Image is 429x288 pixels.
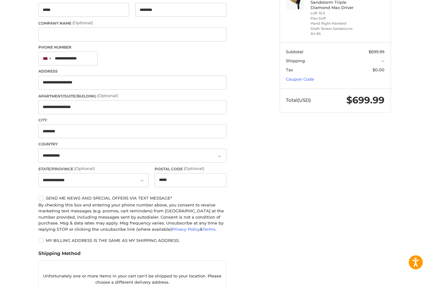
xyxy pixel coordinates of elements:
label: Send me news and special offers via text message* [38,196,226,201]
li: Loft 10.5 [311,11,358,16]
label: City [38,117,226,123]
label: State/Province [38,166,149,172]
span: Tax [286,67,293,72]
span: Subtotal [286,49,303,54]
small: (Optional) [97,93,118,98]
label: Address [38,68,226,74]
small: (Optional) [72,20,93,25]
span: $0.00 [373,67,384,72]
div: Qatar (‫قطر‬‎): +974 [39,52,53,65]
li: Shaft Tensei Sandstorm AV 65 [311,26,358,36]
label: Phone Number [38,45,226,50]
li: Flex Stiff [311,16,358,21]
span: Total (USD) [286,97,311,103]
label: Country [38,141,226,147]
small: (Optional) [184,166,204,171]
label: Company Name [38,20,226,26]
span: $699.99 [346,94,384,106]
iframe: Google Customer Reviews [378,271,429,288]
li: Hand Right-Handed [311,21,358,26]
small: (Optional) [74,166,95,171]
legend: Shipping Method [38,250,80,260]
span: $699.99 [369,49,384,54]
label: My billing address is the same as my shipping address. [38,238,226,243]
a: Privacy Policy [172,227,200,232]
div: By checking this box and entering your phone number above, you consent to receive marketing text ... [38,202,226,233]
a: Terms [203,227,215,232]
span: Shipping [286,58,305,63]
label: Postal Code [155,166,226,172]
span: -- [381,58,384,63]
a: Coupon Code [286,77,314,82]
label: Apartment/Suite/Building [38,93,226,99]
